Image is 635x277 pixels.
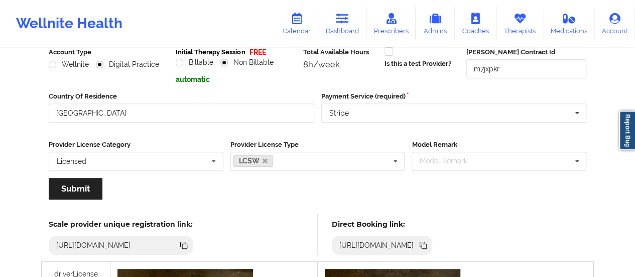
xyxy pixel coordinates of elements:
[455,7,496,40] a: Coaches
[176,74,296,84] p: automatic
[49,60,89,69] label: Wellnite
[176,58,213,67] label: Billable
[466,47,586,57] label: [PERSON_NAME] Contract Id
[335,240,418,250] div: [URL][DOMAIN_NAME]
[412,140,586,150] label: Model Remark
[594,7,635,40] a: Account
[176,47,245,57] label: Initial Therapy Session
[329,110,349,117] div: Stripe
[49,91,314,102] label: Country Of Residence
[57,158,86,165] div: Licensed
[49,47,169,57] label: Account Type
[366,7,416,40] a: Prescribers
[303,59,377,69] div: 8h/week
[619,111,635,150] a: Report Bug
[466,59,586,78] input: Deel Contract Id
[275,7,318,40] a: Calendar
[230,140,405,150] label: Provider License Type
[417,155,481,167] div: Model Remark
[220,58,274,67] label: Non Billable
[233,155,274,167] a: LCSW
[49,220,193,229] h5: Scale provider unique registration link:
[332,220,433,229] h5: Direct Booking link:
[416,7,455,40] a: Admins
[52,240,135,250] div: [URL][DOMAIN_NAME]
[49,178,102,200] button: Submit
[496,7,543,40] a: Therapists
[96,60,159,69] label: Digital Practice
[543,7,595,40] a: Medications
[249,47,266,57] p: FREE
[49,140,223,150] label: Provider License Category
[303,47,377,57] label: Total Available Hours
[318,7,366,40] a: Dashboard
[321,91,587,102] label: Payment Service (required)
[385,59,451,69] label: Is this a test Provider?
